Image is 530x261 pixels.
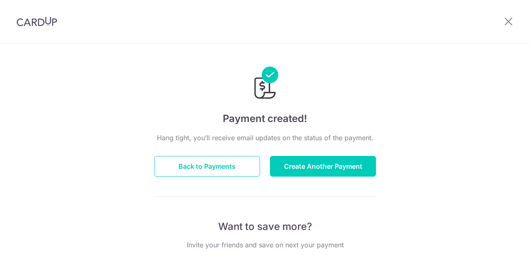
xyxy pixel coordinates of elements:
[252,67,278,101] img: Payments
[154,240,376,250] p: Invite your friends and save on next your payment
[270,156,376,177] button: Create Another Payment
[154,220,376,233] p: Want to save more?
[154,156,260,177] button: Back to Payments
[17,17,57,26] img: CardUp
[154,133,376,143] p: Hang tight, you’ll receive email updates on the status of the payment.
[154,111,376,126] h4: Payment created!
